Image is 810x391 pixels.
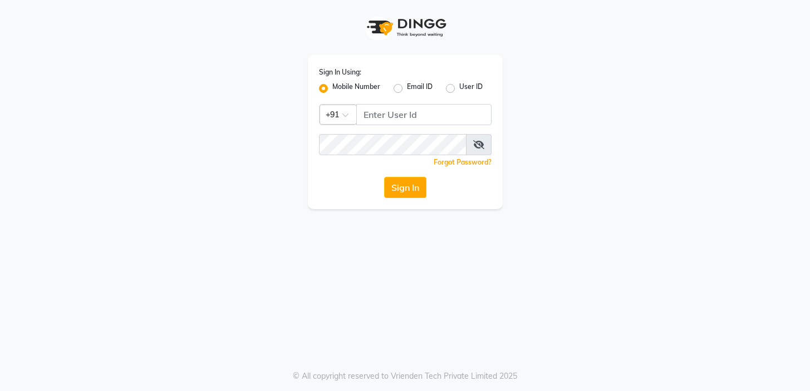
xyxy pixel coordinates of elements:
[459,82,483,95] label: User ID
[384,177,426,198] button: Sign In
[319,134,467,155] input: Username
[434,158,492,166] a: Forgot Password?
[356,104,492,125] input: Username
[407,82,433,95] label: Email ID
[361,11,450,44] img: logo1.svg
[319,67,361,77] label: Sign In Using:
[332,82,380,95] label: Mobile Number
